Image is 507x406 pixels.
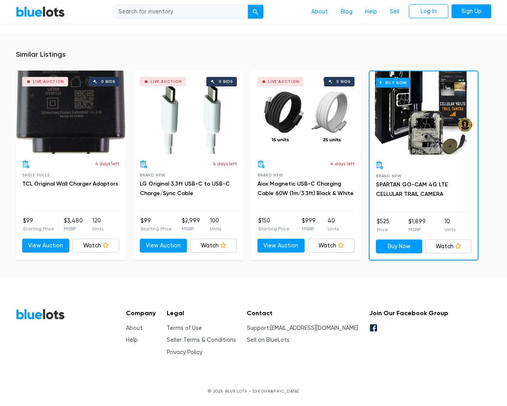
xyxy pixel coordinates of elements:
span: Brand New [140,173,166,177]
a: View Auction [140,239,187,253]
li: $2,999 [182,216,200,232]
a: Watch [425,239,472,254]
li: 120 [92,216,103,232]
a: [EMAIL_ADDRESS][DOMAIN_NAME] [270,325,358,331]
a: Sell on BlueLots [247,337,290,343]
a: BlueLots [16,308,65,320]
input: Search for inventory [113,5,248,19]
a: About [126,325,143,331]
a: Buy Now [376,239,422,254]
p: Starting Price [258,225,290,232]
li: $99 [141,216,172,232]
p: Units [444,226,456,233]
p: © 2025 BLUELOTS • [GEOGRAPHIC_DATA] [16,388,491,394]
a: Sell [383,4,406,19]
div: 0 bids [219,80,233,84]
p: MSRP [408,226,426,233]
span: Brand New [257,173,283,177]
a: View Auction [257,239,305,253]
h5: Legal [167,309,236,317]
p: Starting Price [141,225,172,232]
li: $99 [23,216,54,232]
a: Help [126,337,138,343]
li: Support: [247,324,358,333]
a: BlueLots [16,6,65,17]
a: Terms of Use [167,325,202,331]
li: $999 [302,216,316,232]
div: 0 bids [336,80,351,84]
span: Brand New [376,174,402,178]
span: Shelf Pulls [22,173,50,177]
a: Buy Now [370,71,478,155]
p: Price [377,226,389,233]
h5: Join Our Facebook Group [369,309,448,317]
p: Units [92,225,103,232]
div: Live Auction [33,80,64,84]
p: 4 days left [213,160,237,167]
a: Blog [334,4,359,19]
a: Watch [308,239,355,253]
a: Live Auction 0 bids [133,71,243,154]
p: 4 days left [330,160,355,167]
h5: Similar Listings [16,50,491,59]
li: $1,899 [408,217,426,233]
a: View Auction [22,239,69,253]
a: TCL Original Wall Charger Adaptors [22,180,118,187]
h5: Contact [247,309,358,317]
p: MSRP [302,225,316,232]
a: Watch [190,239,237,253]
li: $525 [377,217,389,233]
p: Units [328,225,339,232]
li: $3,480 [64,216,83,232]
a: About [305,4,334,19]
a: Privacy Policy [167,349,202,356]
p: MSRP [182,225,200,232]
div: Live Auction [268,80,299,84]
a: SPARTAN GO-CAM 4G LTE CELLULAR TRAIL CAMERA [376,181,448,197]
p: Units [210,225,221,232]
div: 0 bids [101,80,115,84]
a: Help [359,4,383,19]
a: Watch [72,239,120,253]
li: 100 [210,216,221,232]
a: Sign Up [452,4,491,19]
a: Live Auction 0 bids [251,71,361,154]
a: Seller Terms & Conditions [167,337,236,343]
a: LG Original 3.3ft USB-C to USB-C Charge/Sync Cable [140,180,230,197]
a: Aiox Magnetic USB-C Charging Cable 60W (1m/3.3ft) Black & White [257,180,354,197]
li: 10 [444,217,456,233]
h6: Buy Now [376,78,410,88]
a: Live Auction 0 bids [16,71,126,154]
div: Live Auction [151,80,182,84]
p: Starting Price [23,225,54,232]
a: Log In [409,4,448,19]
li: 40 [328,216,339,232]
h5: Company [126,309,156,317]
li: $150 [258,216,290,232]
p: 4 days left [95,160,119,167]
p: MSRP [64,225,83,232]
